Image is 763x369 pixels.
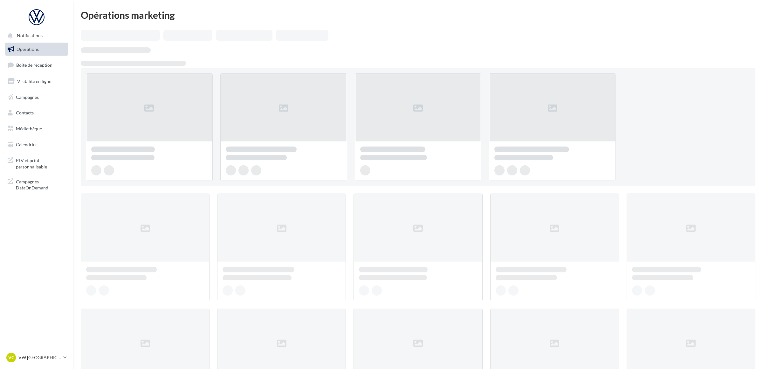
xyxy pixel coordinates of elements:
[16,94,39,99] span: Campagnes
[18,354,61,361] p: VW [GEOGRAPHIC_DATA]
[4,43,69,56] a: Opérations
[4,138,69,151] a: Calendrier
[17,79,51,84] span: Visibilité en ligne
[4,91,69,104] a: Campagnes
[17,33,43,38] span: Notifications
[16,156,65,170] span: PLV et print personnalisable
[8,354,14,361] span: VC
[4,154,69,172] a: PLV et print personnalisable
[4,75,69,88] a: Visibilité en ligne
[16,110,34,115] span: Contacts
[81,10,755,20] div: Opérations marketing
[16,62,52,68] span: Boîte de réception
[4,122,69,135] a: Médiathèque
[17,46,39,52] span: Opérations
[16,126,42,131] span: Médiathèque
[5,352,68,364] a: VC VW [GEOGRAPHIC_DATA]
[4,58,69,72] a: Boîte de réception
[16,142,37,147] span: Calendrier
[4,106,69,120] a: Contacts
[4,175,69,194] a: Campagnes DataOnDemand
[16,177,65,191] span: Campagnes DataOnDemand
